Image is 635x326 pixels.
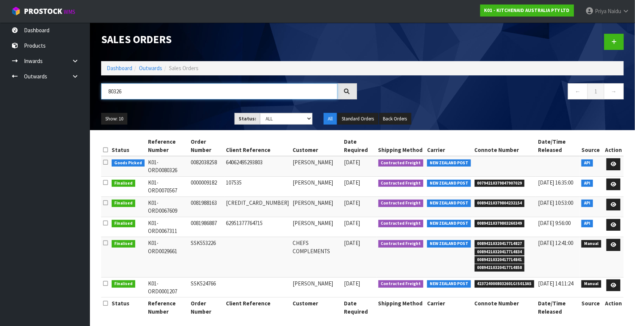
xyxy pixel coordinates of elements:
span: Goods Picked [112,159,145,167]
td: [PERSON_NAME] [291,156,342,176]
span: NEW ZEALAND POST [427,280,471,288]
span: Contracted Freight [378,180,424,187]
td: SSK524766 [189,277,224,297]
td: 62951377764715 [224,217,291,237]
td: 0081986887 [189,217,224,237]
th: Order Number [189,297,224,317]
td: 107535 [224,176,291,197]
span: Contracted Freight [378,240,424,248]
span: NEW ZEALAND POST [427,200,471,207]
th: Date/Time Released [536,297,580,317]
span: Finalised [112,200,135,207]
span: ProStock [24,6,62,16]
span: Sales Orders [169,65,199,72]
input: Search sales orders [101,83,338,99]
span: API [581,159,593,167]
td: 0000009182 [189,176,224,197]
th: Source [580,297,603,317]
th: Source [580,136,603,156]
span: Contracted Freight [378,159,424,167]
td: K01-ORD0080326 [146,156,189,176]
button: All [324,113,337,125]
th: Connote Number [473,136,536,156]
span: 00894210320417714858 [475,264,525,272]
strong: K01 - KITCHENAID AUSTRALIA PTY LTD [484,7,570,14]
td: K01-ORD0070567 [146,176,189,197]
th: Client Reference [224,297,291,317]
td: [PERSON_NAME] [291,277,342,297]
span: API [581,220,593,227]
td: CHEFS COMPLEMENTS [291,237,342,277]
th: Shipping Method [377,136,426,156]
th: Reference Number [146,297,189,317]
th: Carrier [425,297,473,317]
td: K01-ORD0067609 [146,197,189,217]
span: [DATE] [344,199,360,206]
span: 00894210379803260349 [475,220,525,227]
th: Date Required [342,297,377,317]
span: Finalised [112,240,135,248]
td: [PERSON_NAME] [291,176,342,197]
span: API [581,200,593,207]
button: Standard Orders [338,113,378,125]
a: Outwards [139,65,162,72]
span: [DATE] 12:41:00 [538,239,573,246]
th: Connote Number [473,297,536,317]
td: 0081988163 [189,197,224,217]
button: Show: 10 [101,113,127,125]
th: Action [603,136,624,156]
th: Customer [291,297,342,317]
span: Finalised [112,180,135,187]
span: Contracted Freight [378,280,424,288]
a: ← [568,83,588,99]
td: [PERSON_NAME] [291,217,342,237]
a: 1 [587,83,604,99]
th: Status [110,136,146,156]
span: [DATE] [344,219,360,227]
td: 0082038258 [189,156,224,176]
th: Action [603,297,624,317]
h1: Sales Orders [101,34,357,46]
th: Status [110,297,146,317]
td: K01-ORD0001207 [146,277,189,297]
td: 64062495293803 [224,156,291,176]
span: [DATE] 9:56:00 [538,219,571,227]
td: K01-ORD0067311 [146,217,189,237]
span: API [581,180,593,187]
span: Manual [581,280,601,288]
th: Date/Time Released [536,136,580,156]
span: NEW ZEALAND POST [427,159,471,167]
span: [DATE] [344,159,360,166]
span: [DATE] 16:35:00 [538,179,573,186]
a: → [604,83,624,99]
td: [PERSON_NAME] [291,197,342,217]
small: WMS [64,8,75,15]
a: K01 - KITCHENAID AUSTRALIA PTY LTD [480,5,574,17]
span: Manual [581,240,601,248]
span: Contracted Freight [378,220,424,227]
strong: Status: [239,116,256,122]
th: Customer [291,136,342,156]
th: Client Reference [224,136,291,156]
span: 4237240008032601GIS013AS [475,280,535,288]
th: Date Required [342,136,377,156]
span: NEW ZEALAND POST [427,220,471,227]
th: Carrier [425,136,473,156]
span: 00894210320417714841 [475,256,525,264]
span: Priya [595,8,607,15]
span: [DATE] 10:53:00 [538,199,573,206]
span: 00894210320417714827 [475,240,525,248]
td: [CREDIT_CARD_NUMBER] [224,197,291,217]
span: NEW ZEALAND POST [427,180,471,187]
span: Finalised [112,220,135,227]
td: SSK553226 [189,237,224,277]
span: [DATE] 14:11:24 [538,280,573,287]
button: Back Orders [379,113,411,125]
span: Contracted Freight [378,200,424,207]
th: Reference Number [146,136,189,156]
img: cube-alt.png [11,6,21,16]
td: K01-ORD0029661 [146,237,189,277]
span: Naidu [608,8,621,15]
span: 00894210320417714834 [475,248,525,256]
span: [DATE] [344,179,360,186]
